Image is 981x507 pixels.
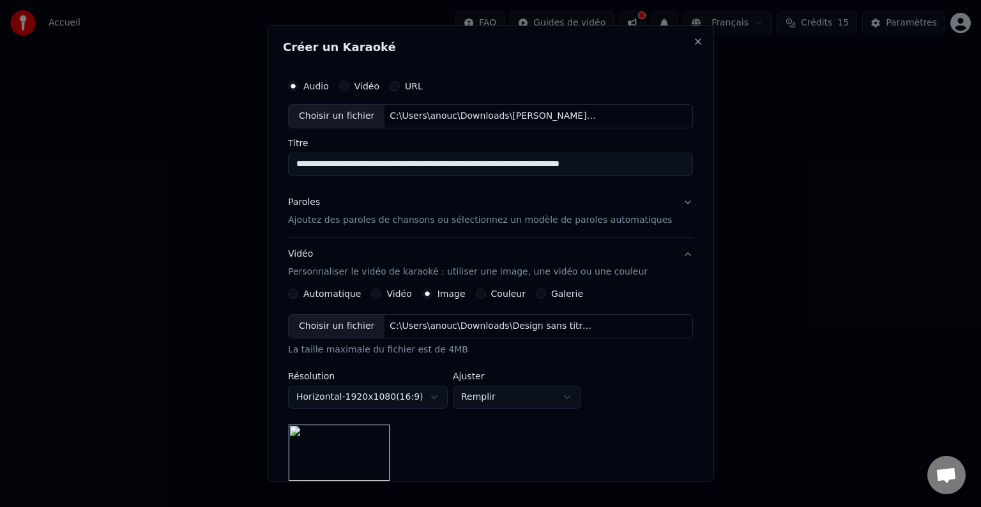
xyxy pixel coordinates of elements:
[303,82,329,91] label: Audio
[385,110,602,123] div: C:\Users\anouc\Downloads\[PERSON_NAME] - Sous le ciel de Paris - Instrumental Karaoke #karaoke #i...
[551,289,583,298] label: Galerie
[288,344,693,356] div: La taille maximale du fichier est de 4MB
[289,105,384,128] div: Choisir un fichier
[491,289,526,298] label: Couleur
[354,82,379,91] label: Vidéo
[288,238,693,289] button: VidéoPersonnaliser le vidéo de karaoké : utiliser une image, une vidéo ou une couleur
[437,289,466,298] label: Image
[288,372,448,381] label: Résolution
[289,315,384,338] div: Choisir un fichier
[385,320,602,333] div: C:\Users\anouc\Downloads\Design sans titre (1).png
[303,289,361,298] label: Automatique
[288,186,693,237] button: ParolesAjoutez des paroles de chansons ou sélectionnez un modèle de paroles automatiques
[283,42,698,53] h2: Créer un Karaoké
[288,248,648,278] div: Vidéo
[453,372,581,381] label: Ajuster
[288,139,693,148] label: Titre
[387,289,412,298] label: Vidéo
[405,82,423,91] label: URL
[288,196,320,209] div: Paroles
[288,214,673,227] p: Ajoutez des paroles de chansons ou sélectionnez un modèle de paroles automatiques
[288,266,648,278] p: Personnaliser le vidéo de karaoké : utiliser une image, une vidéo ou une couleur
